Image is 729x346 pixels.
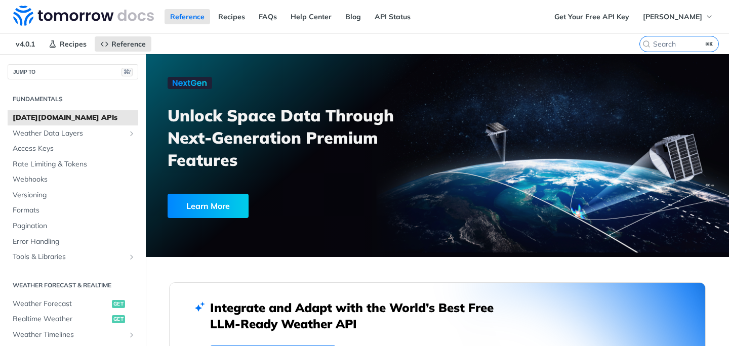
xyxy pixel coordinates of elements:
div: Learn More [168,194,249,218]
a: Weather Forecastget [8,296,138,312]
a: Recipes [213,9,251,24]
kbd: ⌘K [703,39,716,49]
button: Show subpages for Weather Data Layers [128,129,136,138]
span: Rate Limiting & Tokens [13,159,136,169]
span: v4.0.1 [10,36,40,52]
a: Recipes [43,36,92,52]
a: Versioning [8,188,138,203]
h3: Unlock Space Data Through Next-Generation Premium Features [168,104,449,171]
h2: Integrate and Adapt with the World’s Best Free LLM-Ready Weather API [210,299,509,332]
span: Reference [111,39,146,49]
span: ⌘/ [121,68,133,76]
span: Error Handling [13,237,136,247]
a: Rate Limiting & Tokens [8,157,138,172]
a: Pagination [8,219,138,234]
span: [DATE][DOMAIN_NAME] APIs [13,113,136,123]
a: [DATE][DOMAIN_NAME] APIs [8,110,138,125]
span: Pagination [13,221,136,231]
a: Formats [8,203,138,218]
span: Formats [13,205,136,215]
span: Weather Forecast [13,299,109,309]
a: Help Center [285,9,337,24]
a: Weather TimelinesShow subpages for Weather Timelines [8,327,138,342]
a: Error Handling [8,234,138,249]
span: Weather Timelines [13,330,125,340]
span: Versioning [13,190,136,200]
a: FAQs [253,9,282,24]
h2: Fundamentals [8,95,138,104]
span: Tools & Libraries [13,252,125,262]
span: Realtime Weather [13,314,109,324]
svg: Search [642,40,651,48]
img: Tomorrow.io Weather API Docs [13,6,154,26]
span: [PERSON_NAME] [643,12,702,21]
a: Reference [95,36,151,52]
img: NextGen [168,77,212,89]
button: Show subpages for Tools & Libraries [128,253,136,261]
span: Weather Data Layers [13,128,125,139]
a: Access Keys [8,141,138,156]
h2: Weather Forecast & realtime [8,281,138,290]
a: Get Your Free API Key [549,9,635,24]
span: Recipes [60,39,87,49]
a: Webhooks [8,172,138,187]
button: Show subpages for Weather Timelines [128,331,136,339]
button: JUMP TO⌘/ [8,64,138,79]
a: Realtime Weatherget [8,312,138,327]
a: API Status [369,9,416,24]
a: Weather Data LayersShow subpages for Weather Data Layers [8,126,138,141]
a: Learn More [168,194,392,218]
span: Access Keys [13,144,136,154]
a: Tools & LibrariesShow subpages for Tools & Libraries [8,249,138,265]
span: get [112,315,125,323]
a: Reference [165,9,210,24]
span: Webhooks [13,175,136,185]
span: get [112,300,125,308]
a: Blog [340,9,367,24]
button: [PERSON_NAME] [637,9,719,24]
